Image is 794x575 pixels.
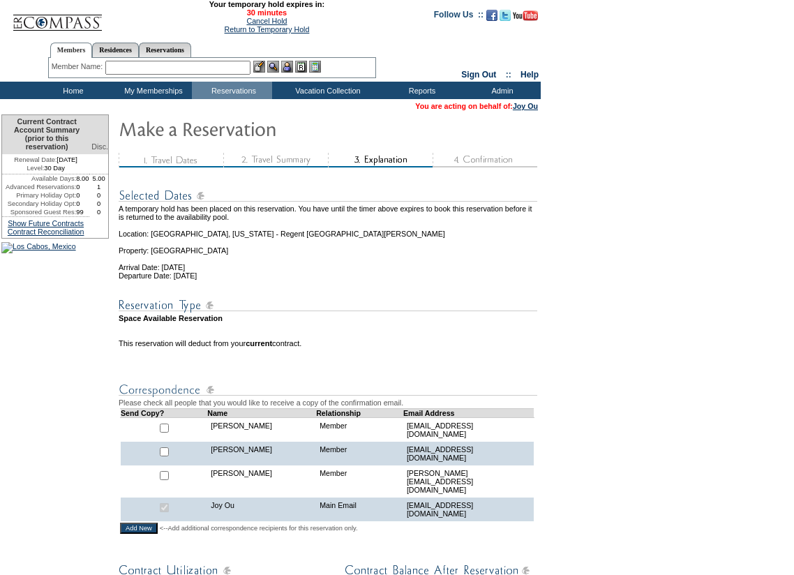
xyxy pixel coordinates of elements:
[461,70,496,80] a: Sign Out
[2,200,76,208] td: Secondary Holiday Opt:
[76,208,89,216] td: 99
[486,10,497,21] img: Become our fan on Facebook
[513,102,538,110] a: Joy Ou
[119,398,403,407] span: Please check all people that you would like to receive a copy of the confirmation email.
[2,164,89,174] td: 30 Day
[207,498,316,521] td: Joy Ou
[403,408,534,417] td: Email Address
[403,442,534,465] td: [EMAIL_ADDRESS][DOMAIN_NAME]
[8,219,84,227] a: Show Future Contracts
[192,82,272,99] td: Reservations
[139,43,191,57] a: Reservations
[27,164,44,172] span: Level:
[119,221,539,238] td: Location: [GEOGRAPHIC_DATA], [US_STATE] - Regent [GEOGRAPHIC_DATA][PERSON_NAME]
[513,14,538,22] a: Subscribe to our YouTube Channel
[500,10,511,21] img: Follow us on Twitter
[119,153,223,167] img: step1_state3.gif
[460,82,541,99] td: Admin
[207,442,316,465] td: [PERSON_NAME]
[328,153,433,167] img: step3_state2.gif
[316,442,403,465] td: Member
[119,314,539,322] td: Space Available Reservation
[160,524,358,532] span: <--Add additional correspondence recipients for this reservation only.
[76,200,89,208] td: 0
[119,271,539,280] td: Departure Date: [DATE]
[246,17,287,25] a: Cancel Hold
[207,408,316,417] td: Name
[12,3,103,31] img: Compass Home
[89,191,108,200] td: 0
[2,183,76,191] td: Advanced Reservations:
[207,465,316,498] td: [PERSON_NAME]
[8,227,84,236] a: Contract Reconciliation
[31,82,112,99] td: Home
[91,142,108,151] span: Disc.
[89,183,108,191] td: 1
[1,242,76,253] img: Los Cabos, Mexico
[2,115,89,154] td: Current Contract Account Summary (prior to this reservation)
[520,70,539,80] a: Help
[112,82,192,99] td: My Memberships
[316,408,403,417] td: Relationship
[316,465,403,498] td: Member
[92,43,139,57] a: Residences
[52,61,105,73] div: Member Name:
[2,208,76,216] td: Sponsored Guest Res:
[246,339,272,348] b: current
[434,8,484,25] td: Follow Us ::
[506,70,511,80] span: ::
[295,61,307,73] img: Reservations
[380,82,460,99] td: Reports
[2,154,89,164] td: [DATE]
[316,498,403,521] td: Main Email
[119,204,539,221] td: A temporary hold has been placed on this reservation. You have until the timer above expires to b...
[267,61,279,73] img: View
[486,14,497,22] a: Become our fan on Facebook
[2,174,76,183] td: Available Days:
[50,43,93,58] a: Members
[119,238,539,255] td: Property: [GEOGRAPHIC_DATA]
[119,114,398,142] img: Make Reservation
[403,498,534,521] td: [EMAIL_ADDRESS][DOMAIN_NAME]
[513,10,538,21] img: Subscribe to our YouTube Channel
[415,102,538,110] span: You are acting on behalf of:
[225,25,310,33] a: Return to Temporary Hold
[403,465,534,498] td: [PERSON_NAME][EMAIL_ADDRESS][DOMAIN_NAME]
[403,417,534,442] td: [EMAIL_ADDRESS][DOMAIN_NAME]
[207,417,316,442] td: [PERSON_NAME]
[89,200,108,208] td: 0
[253,61,265,73] img: b_edit.gif
[89,174,108,183] td: 5.00
[309,61,321,73] img: b_calculator.gif
[500,14,511,22] a: Follow us on Twitter
[316,417,403,442] td: Member
[110,8,424,17] span: 30 minutes
[121,408,208,417] td: Send Copy?
[272,82,380,99] td: Vacation Collection
[281,61,293,73] img: Impersonate
[119,297,537,314] img: Reservation Type
[2,191,76,200] td: Primary Holiday Opt:
[89,208,108,216] td: 0
[76,191,89,200] td: 0
[433,153,537,167] img: step4_state1.gif
[119,187,537,204] img: Reservation Dates
[119,255,539,271] td: Arrival Date: [DATE]
[14,156,57,164] span: Renewal Date:
[76,174,89,183] td: 8.00
[120,523,158,534] input: Add New
[76,183,89,191] td: 0
[223,153,328,167] img: step2_state3.gif
[119,339,539,348] td: This reservation will deduct from your contract.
